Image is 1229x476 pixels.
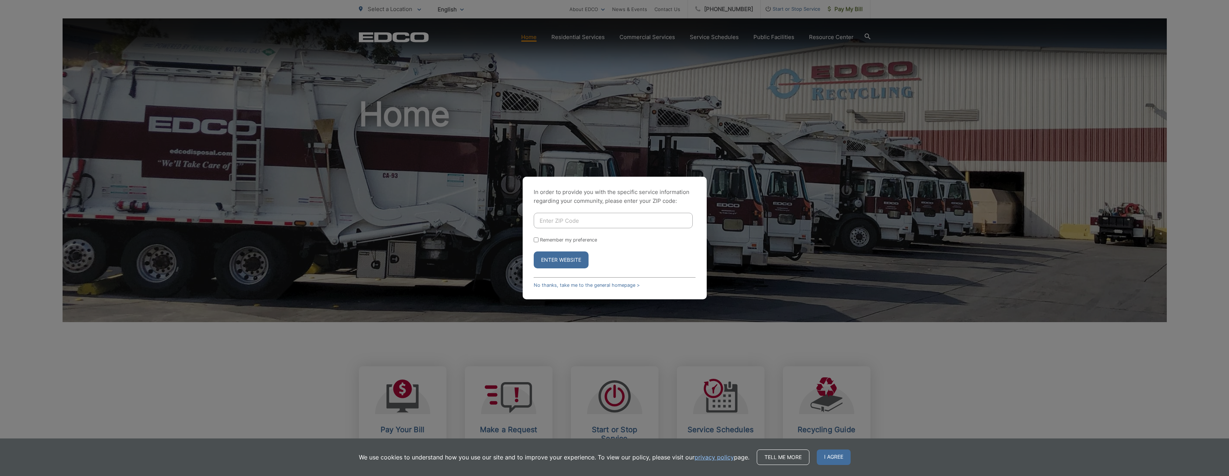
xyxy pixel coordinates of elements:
[534,213,693,228] input: Enter ZIP Code
[534,282,640,288] a: No thanks, take me to the general homepage >
[695,453,734,462] a: privacy policy
[540,237,597,243] label: Remember my preference
[757,449,809,465] a: Tell me more
[534,188,696,205] p: In order to provide you with the specific service information regarding your community, please en...
[359,453,749,462] p: We use cookies to understand how you use our site and to improve your experience. To view our pol...
[534,251,589,268] button: Enter Website
[817,449,851,465] span: I agree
